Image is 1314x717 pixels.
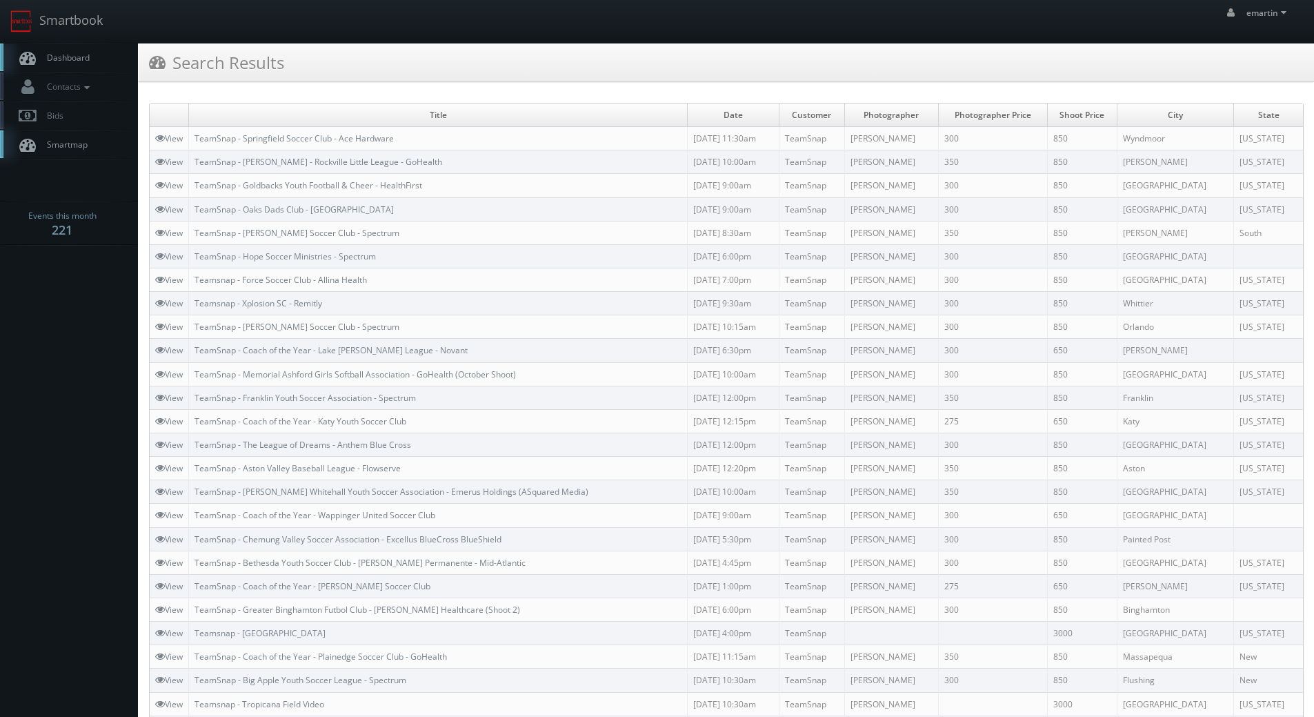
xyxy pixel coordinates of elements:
td: 275 [939,574,1047,598]
td: [US_STATE] [1234,574,1303,598]
a: View [155,674,183,686]
td: TeamSnap [779,504,845,527]
a: TeamSnap - Hope Soccer Ministries - Spectrum [195,251,376,262]
td: [US_STATE] [1234,409,1303,433]
td: [US_STATE] [1234,127,1303,150]
td: State [1234,104,1303,127]
td: [PERSON_NAME] [844,362,939,386]
td: [US_STATE] [1234,362,1303,386]
td: 350 [939,150,1047,174]
a: View [155,274,183,286]
td: TeamSnap [779,433,845,456]
a: TeamSnap - Franklin Youth Soccer Association - Spectrum [195,392,416,404]
td: [DATE] 5:30pm [688,527,779,551]
td: Katy [1117,409,1234,433]
td: [GEOGRAPHIC_DATA] [1117,433,1234,456]
td: [PERSON_NAME] [844,645,939,669]
td: 300 [939,174,1047,197]
a: Teamsnap - Tropicana Field Video [195,698,324,710]
td: Franklin [1117,386,1234,409]
a: View [155,557,183,569]
td: [DATE] 10:30am [688,669,779,692]
td: [GEOGRAPHIC_DATA] [1117,244,1234,268]
td: [GEOGRAPHIC_DATA] [1117,174,1234,197]
span: Smartmap [40,139,88,150]
td: [US_STATE] [1234,692,1303,716]
a: Teamsnap - [GEOGRAPHIC_DATA] [195,627,326,639]
td: [GEOGRAPHIC_DATA] [1117,268,1234,291]
td: [DATE] 6:30pm [688,339,779,362]
td: [PERSON_NAME] [844,457,939,480]
td: TeamSnap [779,362,845,386]
td: TeamSnap [779,197,845,221]
td: 300 [939,551,1047,574]
td: TeamSnap [779,574,845,598]
td: [PERSON_NAME] [844,409,939,433]
td: [DATE] 9:30am [688,292,779,315]
span: Bids [40,110,63,121]
td: [PERSON_NAME] [844,197,939,221]
td: 3000 [1047,692,1117,716]
td: [US_STATE] [1234,551,1303,574]
td: [US_STATE] [1234,457,1303,480]
td: [US_STATE] [1234,480,1303,504]
a: View [155,486,183,498]
strong: 221 [52,222,72,238]
td: [DATE] 10:15am [688,315,779,339]
td: [DATE] 7:00pm [688,268,779,291]
td: City [1117,104,1234,127]
span: Events this month [28,209,97,223]
td: 350 [939,221,1047,244]
td: [PERSON_NAME] [844,221,939,244]
td: TeamSnap [779,692,845,716]
td: [GEOGRAPHIC_DATA] [1117,362,1234,386]
td: [DATE] 12:15pm [688,409,779,433]
td: [PERSON_NAME] [844,551,939,574]
td: 650 [1047,504,1117,527]
a: View [155,533,183,545]
td: South [1234,221,1303,244]
td: [PERSON_NAME] [844,315,939,339]
td: [GEOGRAPHIC_DATA] [1117,692,1234,716]
td: [GEOGRAPHIC_DATA] [1117,197,1234,221]
td: [US_STATE] [1234,268,1303,291]
td: [GEOGRAPHIC_DATA] [1117,551,1234,574]
a: TeamSnap - Bethesda Youth Soccer Club - [PERSON_NAME] Permanente - Mid-Atlantic [195,557,526,569]
a: Teamsnap - Force Soccer Club - Allina Health [195,274,367,286]
td: [PERSON_NAME] [844,669,939,692]
a: View [155,132,183,144]
td: 275 [939,409,1047,433]
td: TeamSnap [779,598,845,621]
td: TeamSnap [779,386,845,409]
a: TeamSnap - Coach of the Year - Katy Youth Soccer Club [195,415,406,427]
td: [DATE] 10:30am [688,692,779,716]
td: [US_STATE] [1234,150,1303,174]
td: TeamSnap [779,150,845,174]
td: TeamSnap [779,292,845,315]
a: View [155,344,183,356]
a: TeamSnap - [PERSON_NAME] Soccer Club - Spectrum [195,227,399,239]
td: Orlando [1117,315,1234,339]
td: Flushing [1117,669,1234,692]
td: [PERSON_NAME] [844,433,939,456]
a: TeamSnap - Coach of the Year - Lake [PERSON_NAME] League - Novant [195,344,468,356]
td: Painted Post [1117,527,1234,551]
a: View [155,627,183,639]
td: Massapequa [1117,645,1234,669]
td: Customer [779,104,845,127]
td: [PERSON_NAME] [844,244,939,268]
td: 300 [939,504,1047,527]
td: [PERSON_NAME] [844,504,939,527]
td: [US_STATE] [1234,315,1303,339]
td: 300 [939,598,1047,621]
a: TeamSnap - Big Apple Youth Soccer League - Spectrum [195,674,406,686]
td: [PERSON_NAME] [844,174,939,197]
td: [GEOGRAPHIC_DATA] [1117,622,1234,645]
td: 300 [939,127,1047,150]
td: 850 [1047,174,1117,197]
td: 850 [1047,386,1117,409]
a: TeamSnap - [PERSON_NAME] Whitehall Youth Soccer Association - Emerus Holdings (ASquared Media) [195,486,588,498]
td: [DATE] 1:00pm [688,574,779,598]
td: [DATE] 4:45pm [688,551,779,574]
td: Whittier [1117,292,1234,315]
